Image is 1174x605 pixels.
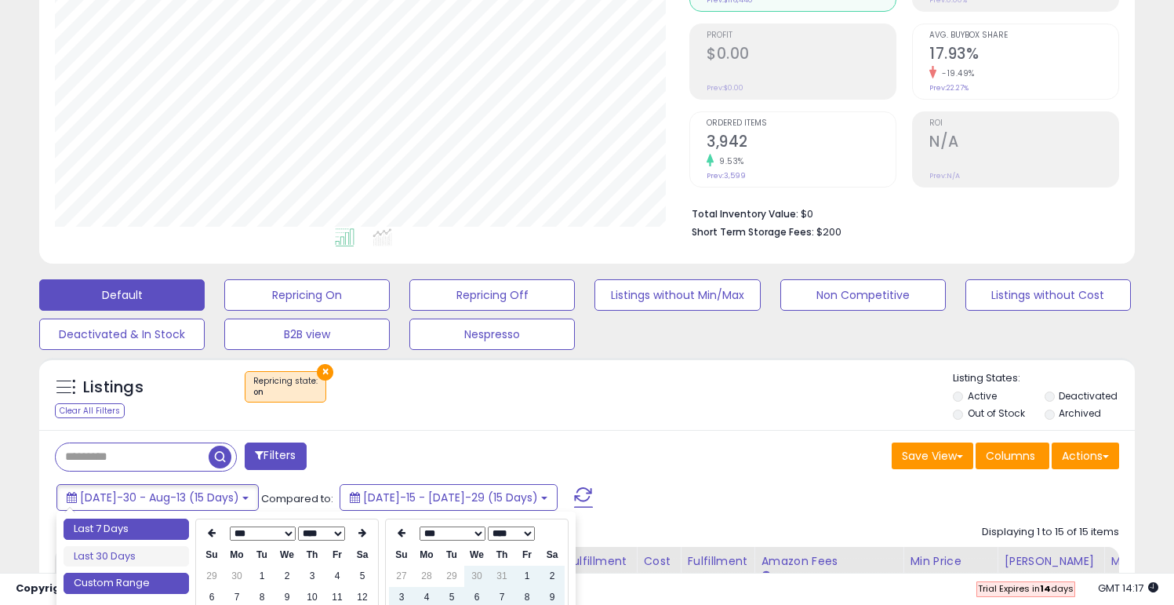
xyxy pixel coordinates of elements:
h5: Listings [83,377,144,399]
th: Mo [224,545,249,566]
label: Out of Stock [968,406,1025,420]
td: 28 [414,566,439,587]
small: Prev: $0.00 [707,83,743,93]
td: 2 [540,566,565,587]
span: Ordered Items [707,119,896,128]
button: Deactivated & In Stock [39,319,205,350]
span: Repricing state : [253,375,318,399]
strong: Copyright [16,581,73,596]
td: 30 [224,566,249,587]
div: Fulfillment [566,553,630,570]
span: Profit [707,31,896,40]
div: Fulfillment Cost [687,553,747,586]
h2: $0.00 [707,45,896,66]
b: 14 [1040,582,1051,595]
div: Cost [643,553,674,570]
span: 2025-08-14 14:17 GMT [1098,581,1158,596]
th: Su [199,545,224,566]
th: Th [300,545,325,566]
th: We [464,545,489,566]
span: Avg. Buybox Share [929,31,1118,40]
span: [DATE]-15 - [DATE]-29 (15 Days) [363,490,538,505]
b: Short Term Storage Fees: [692,225,814,239]
button: Repricing Off [409,279,575,311]
td: 5 [350,566,375,587]
td: 1 [514,566,540,587]
th: We [274,545,300,566]
button: B2B view [224,319,390,350]
td: 2 [274,566,300,587]
small: Prev: 3,599 [707,171,746,180]
p: Listing States: [953,371,1135,386]
button: Repricing On [224,279,390,311]
li: Last 7 Days [64,519,189,540]
th: Tu [439,545,464,566]
small: 9.53% [714,155,744,167]
td: 4 [325,566,350,587]
button: Nespresso [409,319,575,350]
td: 31 [489,566,514,587]
td: 1 [249,566,274,587]
td: 29 [199,566,224,587]
button: Filters [245,443,306,470]
h2: N/A [929,133,1118,154]
span: Trial Expires in days [978,582,1074,595]
th: Sa [540,545,565,566]
td: 27 [389,566,414,587]
span: Compared to: [261,491,333,506]
li: Custom Range [64,573,189,594]
th: Fr [325,545,350,566]
b: Total Inventory Value: [692,207,798,220]
div: Min Price [910,553,990,570]
th: Th [489,545,514,566]
label: Deactivated [1059,389,1118,403]
div: Displaying 1 to 15 of 15 items [982,525,1119,540]
button: Listings without Min/Max [594,279,760,311]
small: -19.49% [936,67,975,79]
div: on [253,387,318,398]
button: × [317,364,333,381]
span: ROI [929,119,1118,128]
button: Default [39,279,205,311]
h2: 3,942 [707,133,896,154]
th: Fr [514,545,540,566]
small: Prev: 22.27% [929,83,969,93]
div: Amazon Fees [761,553,896,570]
td: 29 [439,566,464,587]
div: [PERSON_NAME] [1004,553,1097,570]
div: seller snap | | [16,581,272,596]
th: Mo [414,545,439,566]
span: Columns [986,448,1035,464]
span: [DATE]-30 - Aug-13 (15 Days) [80,490,239,505]
li: Last 30 Days [64,546,189,567]
button: [DATE]-30 - Aug-13 (15 Days) [56,484,259,511]
li: $0 [692,203,1107,222]
label: Active [968,389,997,403]
button: Non Competitive [780,279,946,311]
button: Save View [892,443,973,469]
button: Listings without Cost [965,279,1131,311]
h2: 17.93% [929,45,1118,66]
th: Sa [350,545,375,566]
label: Archived [1059,406,1101,420]
td: 30 [464,566,489,587]
small: Prev: N/A [929,171,960,180]
div: Clear All Filters [55,403,125,418]
th: Tu [249,545,274,566]
button: Columns [976,443,1049,469]
button: Actions [1052,443,1119,469]
button: [DATE]-15 - [DATE]-29 (15 Days) [340,484,558,511]
td: 3 [300,566,325,587]
span: $200 [816,224,841,239]
th: Su [389,545,414,566]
